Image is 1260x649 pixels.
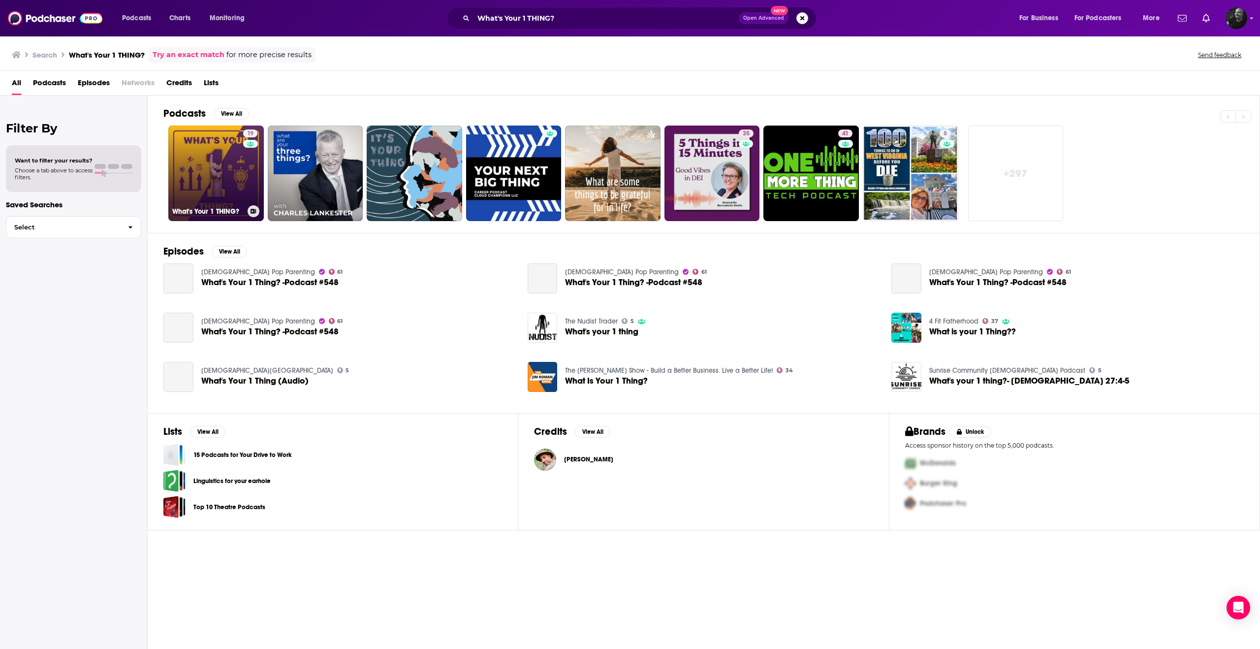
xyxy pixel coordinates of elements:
span: Charts [169,11,190,25]
button: Select [6,216,141,238]
a: What's Your 1 Thing? -Podcast #548 [565,278,702,287]
a: 5 [622,318,634,324]
a: CreditsView All [534,425,610,438]
span: New [771,6,788,15]
a: EpisodesView All [163,245,247,258]
span: Networks [122,75,155,95]
span: 61 [337,270,343,274]
a: Lists [204,75,219,95]
a: Zen Pop Parenting [565,268,679,276]
a: 19What's Your 1 THING? [168,126,264,221]
h2: Podcasts [163,107,206,120]
img: Third Pro Logo [901,493,920,514]
a: Top 10 Theatre Podcasts [163,496,186,518]
h2: Filter By [6,121,141,135]
a: What's Your 1 Thing (Audio) [201,377,309,385]
p: Access sponsor history on the top 5,000 podcasts. [905,442,1244,449]
button: open menu [115,10,164,26]
a: 15 Podcasts for Your Drive to Work [163,444,186,466]
span: Select [6,224,120,230]
span: 5 [630,319,634,324]
h2: Lists [163,425,182,438]
a: The Nudist Trader [565,317,618,325]
img: What's your 1 thing [528,313,558,343]
a: 61 [693,269,707,275]
button: open menu [1068,10,1136,26]
a: 35 [664,126,760,221]
a: Linguistics for your earhole [193,476,271,487]
span: 19 [247,129,253,139]
span: 8 [944,129,947,139]
img: User Profile [1226,7,1247,29]
a: 5 [1089,367,1102,373]
button: Send feedback [1195,51,1244,59]
a: Show notifications dropdown [1174,10,1191,27]
a: 8 [940,130,951,137]
a: Credits [166,75,192,95]
a: What's Your 1 Thing? -Podcast #548 [891,263,921,293]
a: 61 [1057,269,1071,275]
a: What's Your 1 Thing? -Podcast #548 [163,263,193,293]
a: What is your 1 Thing?? [929,327,1016,336]
a: What's Your 1 Thing? -Podcast #548 [163,313,193,343]
a: 34 [777,367,793,373]
span: for more precise results [226,49,312,61]
span: 61 [701,270,707,274]
button: open menu [1136,10,1172,26]
a: Episodes [78,75,110,95]
h3: Search [32,50,57,60]
span: 5 [346,368,349,373]
a: What's your 1 thing?- Psalm 27:4-5 [929,377,1130,385]
button: Unlock [949,426,991,438]
img: Second Pro Logo [901,473,920,493]
span: Open Advanced [743,16,784,21]
span: What's your 1 thing?- [DEMOGRAPHIC_DATA] 27:4-5 [929,377,1130,385]
div: Search podcasts, credits, & more... [456,7,826,30]
a: Show notifications dropdown [1198,10,1214,27]
button: View All [214,108,249,120]
a: What's Your 1 Thing? -Podcast #548 [201,327,339,336]
img: First Pro Logo [901,453,920,473]
span: For Podcasters [1074,11,1122,25]
button: View All [212,246,247,258]
a: Try an exact match [153,49,224,61]
span: What Is Your 1 Thing? [565,377,648,385]
a: What's Your 1 Thing (Audio) [163,362,193,392]
a: 41 [838,130,852,137]
a: PodcastsView All [163,107,249,120]
button: open menu [203,10,257,26]
a: Podcasts [33,75,66,95]
span: For Business [1019,11,1058,25]
a: All [12,75,21,95]
img: What is your 1 Thing?? [891,313,921,343]
span: 34 [786,368,793,373]
span: 61 [1066,270,1071,274]
button: View All [575,426,610,438]
a: The Jim Roman Show - Build a Better Business. Live a Better Life! [565,366,773,375]
a: 37 [982,318,998,324]
h2: Brands [905,425,946,438]
a: 19 [243,130,257,137]
img: What Is Your 1 Thing? [528,362,558,392]
a: What's Your 1 Thing? -Podcast #548 [929,278,1067,287]
span: 37 [991,319,998,324]
a: What's Your 1 Thing? -Podcast #548 [201,278,339,287]
img: What's your 1 thing?- Psalm 27:4-5 [891,362,921,392]
span: Want to filter your results? [15,157,93,164]
a: 5 [337,367,349,373]
a: What's your 1 thing [565,327,638,336]
p: Saved Searches [6,200,141,209]
button: Lindsay MamoneLindsay Mamone [534,444,873,475]
a: Sunrise Community Church Podcast [929,366,1085,375]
